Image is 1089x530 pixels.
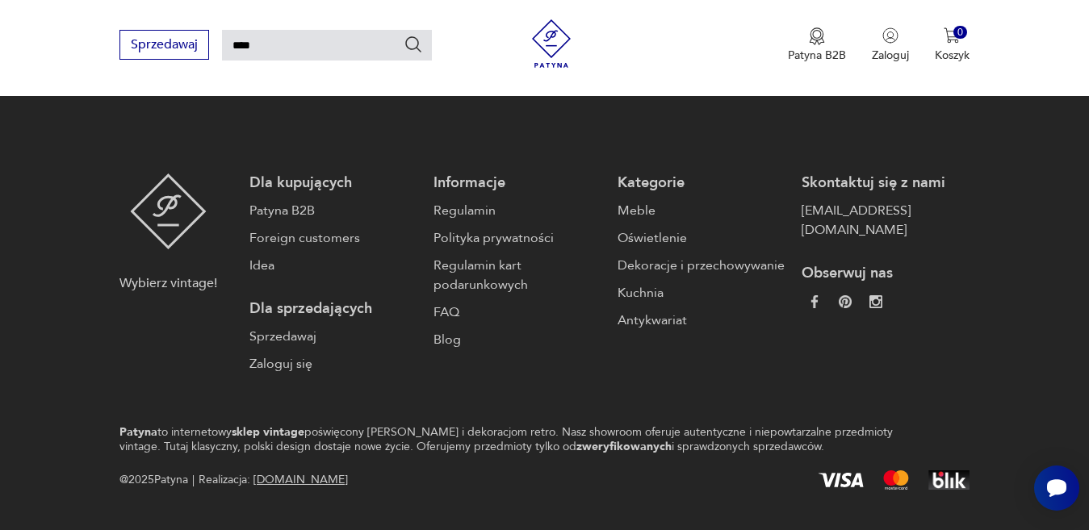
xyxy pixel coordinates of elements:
a: Polityka prywatności [434,228,601,248]
img: da9060093f698e4c3cedc1453eec5031.webp [808,295,821,308]
div: 0 [953,26,967,40]
strong: zweryfikowanych [576,439,672,454]
img: Patyna - sklep z meblami i dekoracjami vintage [130,173,207,249]
img: Ikona koszyka [944,27,960,44]
p: Obserwuj nas [802,264,970,283]
p: Skontaktuj się z nami [802,173,970,193]
a: Kuchnia [618,283,785,303]
p: Dla kupujących [249,173,417,193]
iframe: Smartsupp widget button [1034,465,1079,511]
a: [DOMAIN_NAME] [253,472,348,487]
div: | [192,470,195,490]
img: 37d27d81a828e637adc9f9cb2e3d3a8a.webp [839,295,852,308]
a: Patyna B2B [249,201,417,220]
a: Zaloguj się [249,354,417,374]
a: Antykwariat [618,311,785,330]
p: to internetowy poświęcony [PERSON_NAME] i dekoracjom retro. Nasz showroom oferuje autentyczne i n... [119,425,912,454]
p: Patyna B2B [788,48,846,63]
button: 0Koszyk [935,27,970,63]
a: Foreign customers [249,228,417,248]
p: Zaloguj [872,48,909,63]
img: Patyna - sklep z meblami i dekoracjami vintage [527,19,576,68]
a: Idea [249,256,417,275]
strong: sklep vintage [232,424,304,440]
p: Informacje [434,173,601,193]
a: Regulamin kart podarunkowych [434,256,601,294]
a: Oświetlenie [618,228,785,248]
button: Zaloguj [872,27,909,63]
a: Sprzedawaj [119,40,209,52]
a: Blog [434,330,601,349]
img: Visa [819,473,864,487]
a: Dekoracje i przechowywanie [618,256,785,275]
a: Meble [618,201,785,220]
p: Kategorie [618,173,785,193]
button: Patyna B2B [788,27,846,63]
span: @ 2025 Patyna [119,470,188,490]
p: Wybierz vintage! [119,273,217,293]
img: Mastercard [883,470,909,490]
p: Koszyk [935,48,970,63]
button: Sprzedawaj [119,30,209,60]
button: Szukaj [404,35,423,54]
a: Sprzedawaj [249,327,417,346]
img: BLIK [928,470,970,490]
a: [EMAIL_ADDRESS][DOMAIN_NAME] [802,201,970,240]
span: Realizacja: [199,470,348,490]
img: Ikona medalu [809,27,825,45]
strong: Patyna [119,424,157,440]
a: Ikona medaluPatyna B2B [788,27,846,63]
img: c2fd9cf7f39615d9d6839a72ae8e59e5.webp [869,295,882,308]
p: Dla sprzedających [249,299,417,319]
img: Ikonka użytkownika [882,27,898,44]
a: FAQ [434,303,601,322]
a: Regulamin [434,201,601,220]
